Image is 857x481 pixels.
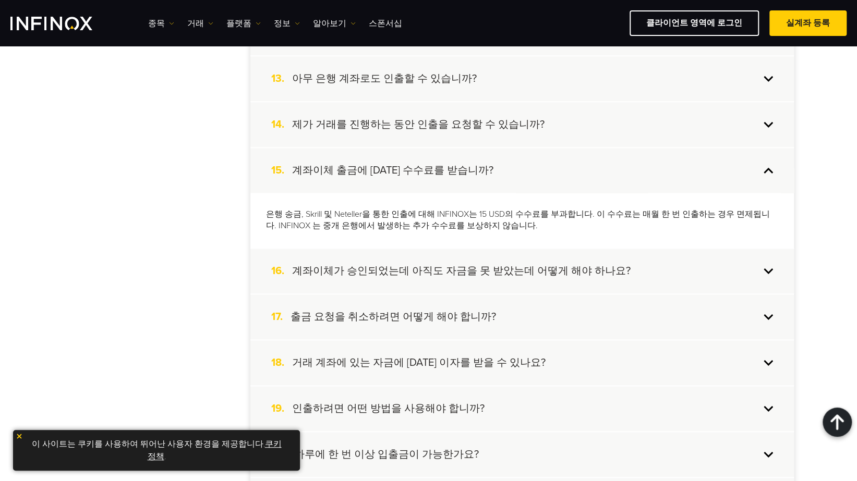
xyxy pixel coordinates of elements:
[292,264,631,278] h4: 계좌이체가 승인되었는데 아직도 자금을 못 받았는데 어떻게 해야 하나요?
[369,17,402,30] a: 스폰서십
[148,17,174,30] a: 종목
[187,17,213,30] a: 거래
[266,208,778,232] p: 은행 송금, Skrill 및 Neteller을 통한 인출에 대해 INFINOX는 15 USD의 수수료를 부과합니다. 이 수수료는 매월 한 번 인출하는 경우 면제됩니다. INF...
[271,310,291,324] span: 17.
[10,17,117,30] a: INFINOX Logo
[226,17,261,30] a: 플랫폼
[291,310,496,324] h4: 출금 요청을 취소하려면 어떻게 해야 합니까?
[294,448,479,461] h4: 하루에 한 번 이상 입출금이 가능한가요?
[292,164,493,177] h4: 계좌이체 출금에 [DATE] 수수료를 받습니까?
[292,72,477,85] h4: 아무 은행 계좌로도 인출할 수 있습니까?
[313,17,356,30] a: 알아보기
[18,435,295,465] p: 이 사이트는 쿠키를 사용하여 뛰어난 사용자 환경을 제공합니다. .
[292,356,546,369] h4: 거래 계좌에 있는 자금에 [DATE] 이자를 받을 수 있나요?
[16,433,23,440] img: yellow close icon
[271,356,292,369] span: 18.
[271,402,292,415] span: 19.
[271,264,292,278] span: 16.
[271,118,292,131] span: 14.
[292,402,485,415] h4: 인출하려면 어떤 방법을 사용해야 합니까?
[630,10,759,36] a: 클라이언트 영역에 로그인
[271,72,292,85] span: 13.
[292,118,545,131] h4: 제가 거래를 진행하는 동안 인출을 요청할 수 있습니까?
[274,17,300,30] a: 정보
[271,164,292,177] span: 15.
[769,10,847,36] a: 실계좌 등록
